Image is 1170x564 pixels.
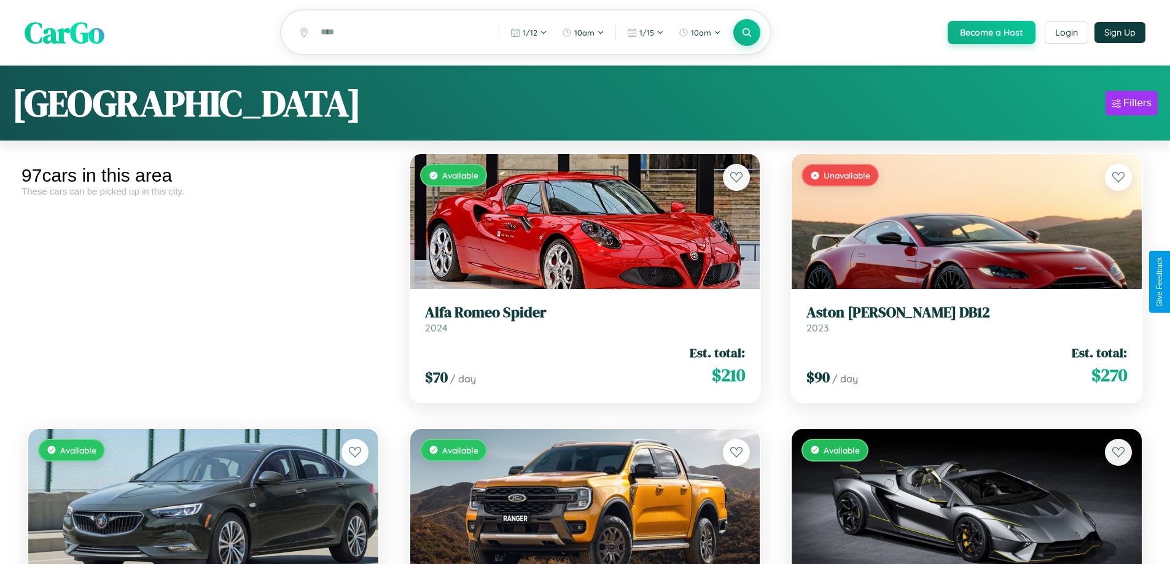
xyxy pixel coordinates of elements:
[621,23,670,42] button: 1/15
[691,28,711,37] span: 10am
[832,373,858,385] span: / day
[12,78,361,128] h1: [GEOGRAPHIC_DATA]
[806,367,830,387] span: $ 90
[442,170,478,180] span: Available
[690,344,745,361] span: Est. total:
[1094,22,1145,43] button: Sign Up
[806,304,1127,334] a: Aston [PERSON_NAME] DB122023
[574,28,595,37] span: 10am
[1155,257,1164,307] div: Give Feedback
[450,373,476,385] span: / day
[1045,21,1088,44] button: Login
[1091,363,1127,387] span: $ 270
[948,21,1035,44] button: Become a Host
[425,304,746,322] h3: Alfa Romeo Spider
[425,367,448,387] span: $ 70
[639,28,654,37] span: 1 / 15
[425,304,746,334] a: Alfa Romeo Spider2024
[25,12,104,53] span: CarGo
[824,170,870,180] span: Unavailable
[21,186,385,196] div: These cars can be picked up in this city.
[673,23,727,42] button: 10am
[712,363,745,387] span: $ 210
[21,165,385,186] div: 97 cars in this area
[556,23,610,42] button: 10am
[824,445,860,455] span: Available
[1123,97,1152,109] div: Filters
[504,23,553,42] button: 1/12
[1106,91,1158,115] button: Filters
[806,304,1127,322] h3: Aston [PERSON_NAME] DB12
[442,445,478,455] span: Available
[60,445,96,455] span: Available
[806,322,829,334] span: 2023
[1072,344,1127,361] span: Est. total:
[425,322,448,334] span: 2024
[523,28,537,37] span: 1 / 12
